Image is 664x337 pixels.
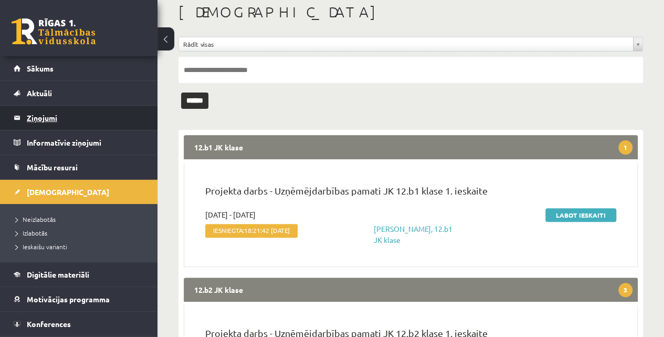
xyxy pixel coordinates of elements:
a: Konferences [14,312,144,336]
a: [PERSON_NAME], 12.b1 JK klase [374,224,452,244]
a: Aktuāli [14,81,144,105]
span: Konferences [27,319,71,329]
p: Projekta darbs - Uzņēmējdarbības pamati JK 12.b1 klase 1. ieskaite [205,183,616,203]
span: Izlabotās [16,229,47,237]
span: Ieskaišu varianti [16,242,67,251]
legend: Informatīvie ziņojumi [27,130,144,155]
a: Neizlabotās [16,215,147,224]
legend: Ziņojumi [27,106,144,130]
span: 1 [618,140,633,155]
span: 3 [618,283,633,297]
a: Sākums [14,56,144,80]
a: Ieskaišu varianti [16,242,147,251]
a: Digitālie materiāli [14,262,144,287]
legend: 12.b2 JK klase [184,278,638,302]
a: Rādīt visas [179,37,642,51]
span: [DATE] - [DATE] [205,209,256,220]
span: Digitālie materiāli [27,270,89,279]
a: Motivācijas programma [14,287,144,311]
a: Informatīvie ziņojumi [14,130,144,155]
legend: 12.b1 JK klase [184,135,638,159]
a: Labot ieskaiti [545,208,616,222]
a: [DEMOGRAPHIC_DATA] [14,180,144,204]
span: Neizlabotās [16,215,56,223]
span: Sākums [27,64,54,73]
a: Izlabotās [16,228,147,238]
span: Iesniegta: [205,224,298,238]
span: [DEMOGRAPHIC_DATA] [27,187,109,197]
span: Aktuāli [27,88,52,98]
span: Mācību resursi [27,162,78,172]
a: Rīgas 1. Tālmācības vidusskola [12,18,96,45]
span: Motivācijas programma [27,294,110,304]
a: Mācību resursi [14,155,144,179]
h1: [DEMOGRAPHIC_DATA] [178,3,643,21]
span: 18:21:42 [DATE] [244,227,290,234]
span: Rādīt visas [183,37,629,51]
a: Ziņojumi [14,106,144,130]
